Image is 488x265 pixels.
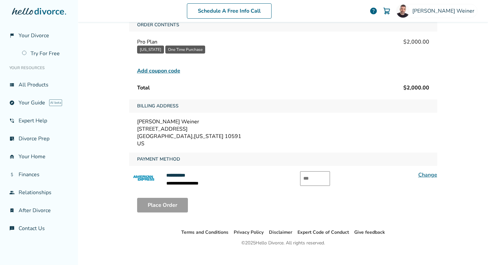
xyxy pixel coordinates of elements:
span: chat_info [9,226,15,231]
a: Expert Code of Conduct [297,229,349,235]
a: chat_infoContact Us [5,221,73,236]
img: Jonathan Weiner [396,4,410,18]
span: [PERSON_NAME] Weiner [412,7,477,15]
span: Add coupon code [137,67,180,75]
span: phone_in_talk [9,118,15,123]
a: Change [418,171,437,179]
div: [GEOGRAPHIC_DATA] , [US_STATE] 10591 [137,133,429,140]
span: AI beta [49,99,62,106]
a: bookmark_checkAfter Divorce [5,203,73,218]
span: list_alt_check [9,136,15,141]
a: flag_2Your Divorce [5,28,73,43]
span: attach_money [9,172,15,177]
span: group [9,190,15,195]
span: explore [9,100,15,105]
a: help [369,7,377,15]
button: One Time Purchase [165,46,205,54]
button: Place Order [137,198,188,212]
iframe: Chat Widget [455,233,488,265]
span: $2,000.00 [403,84,429,91]
a: exploreYour GuideAI beta [5,95,73,110]
span: garage_home [9,154,15,159]
li: Your Resources [5,61,73,74]
a: attach_moneyFinances [5,167,73,182]
button: [US_STATE] [137,46,164,54]
a: Terms and Conditions [181,229,228,235]
span: Pro Plan [137,38,157,46]
div: © 2025 Hello Divorce. All rights reserved. [241,239,325,247]
div: US [137,140,429,147]
img: Cart [383,7,391,15]
span: Order Contents [134,18,182,32]
li: Disclaimer [269,228,292,236]
a: list_alt_checkDivorce Prep [5,131,73,146]
div: [STREET_ADDRESS] [137,125,429,133]
div: [PERSON_NAME] Weiner [137,118,429,125]
a: Schedule A Free Info Call [187,3,272,19]
a: groupRelationships [5,185,73,200]
span: flag_2 [9,33,15,38]
span: view_list [9,82,15,87]
a: view_listAll Products [5,77,73,92]
span: Your Divorce [19,32,49,39]
li: Give feedback [354,228,385,236]
img: AMEX [129,171,158,185]
a: garage_homeYour Home [5,149,73,164]
span: bookmark_check [9,208,15,213]
span: $2,000.00 [403,38,429,46]
a: Privacy Policy [234,229,264,235]
span: Billing Address [134,99,181,113]
a: Try For Free [18,46,73,61]
span: Total [137,84,150,91]
a: phone_in_talkExpert Help [5,113,73,128]
span: Payment Method [134,153,183,166]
